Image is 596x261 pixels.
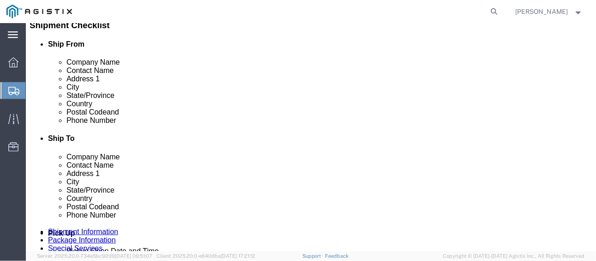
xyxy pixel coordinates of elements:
iframe: FS Legacy Container [26,23,596,251]
span: [DATE] 09:51:07 [115,253,152,259]
a: Feedback [325,253,349,259]
span: Client: 2025.20.0-e640dba [157,253,255,259]
img: logo [6,5,72,18]
span: Copyright © [DATE]-[DATE] Agistix Inc., All Rights Reserved [443,252,585,260]
span: Server: 2025.20.0-734e5bc92d9 [37,253,152,259]
span: [DATE] 17:21:12 [221,253,255,259]
span: Brenda Williams [516,6,568,17]
button: [PERSON_NAME] [515,6,584,17]
a: Support [302,253,325,259]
